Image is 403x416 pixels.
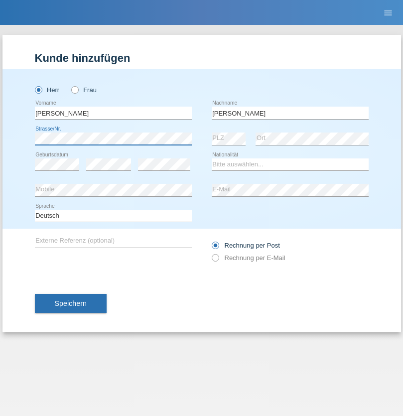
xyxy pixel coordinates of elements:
[212,254,285,262] label: Rechnung per E-Mail
[35,86,60,94] label: Herr
[35,52,369,64] h1: Kunde hinzufügen
[383,8,393,18] i: menu
[35,86,41,93] input: Herr
[212,242,218,254] input: Rechnung per Post
[35,294,107,313] button: Speichern
[378,9,398,15] a: menu
[71,86,97,94] label: Frau
[71,86,78,93] input: Frau
[55,299,87,307] span: Speichern
[212,254,218,267] input: Rechnung per E-Mail
[212,242,280,249] label: Rechnung per Post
